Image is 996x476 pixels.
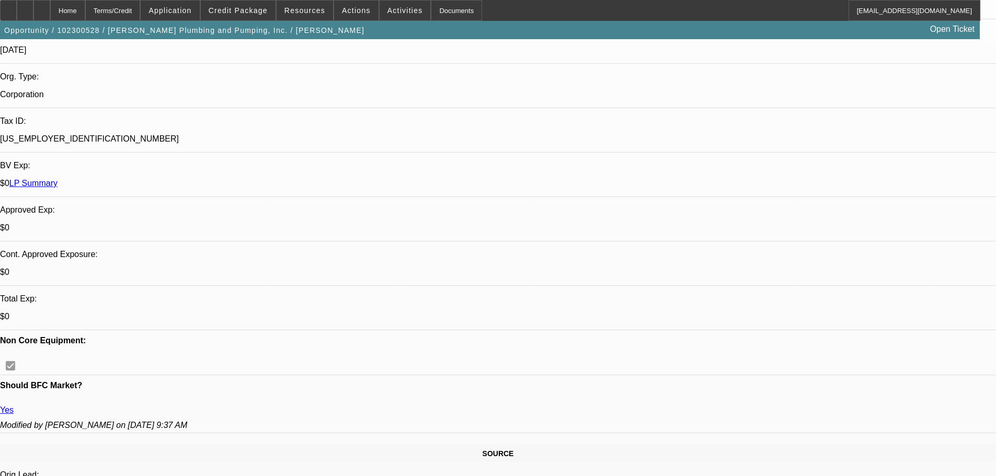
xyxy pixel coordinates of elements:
[9,179,58,188] a: LP Summary
[277,1,333,20] button: Resources
[209,6,268,15] span: Credit Package
[926,20,979,38] a: Open Ticket
[201,1,276,20] button: Credit Package
[334,1,379,20] button: Actions
[342,6,371,15] span: Actions
[380,1,431,20] button: Activities
[483,449,514,458] span: SOURCE
[141,1,199,20] button: Application
[284,6,325,15] span: Resources
[148,6,191,15] span: Application
[387,6,423,15] span: Activities
[4,26,364,34] span: Opportunity / 102300528 / [PERSON_NAME] Plumbing and Pumping, Inc. / [PERSON_NAME]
